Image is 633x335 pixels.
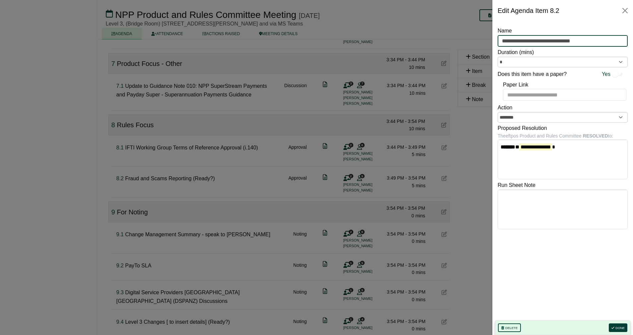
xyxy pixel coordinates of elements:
button: Done [609,323,627,332]
label: Run Sheet Note [498,181,535,190]
div: The eftpos Product and Rules Committee to: [498,132,628,140]
label: Proposed Resolution [498,124,547,133]
button: Close [620,5,630,16]
label: Does this item have a paper? [498,70,567,79]
label: Name [498,27,512,35]
label: Paper Link [503,81,528,89]
span: Yes [602,70,610,79]
label: Action [498,103,512,112]
button: Delete [498,323,521,332]
div: Edit Agenda Item 8.2 [498,5,559,16]
b: RESOLVED [583,133,608,139]
label: Duration (mins) [498,48,534,57]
